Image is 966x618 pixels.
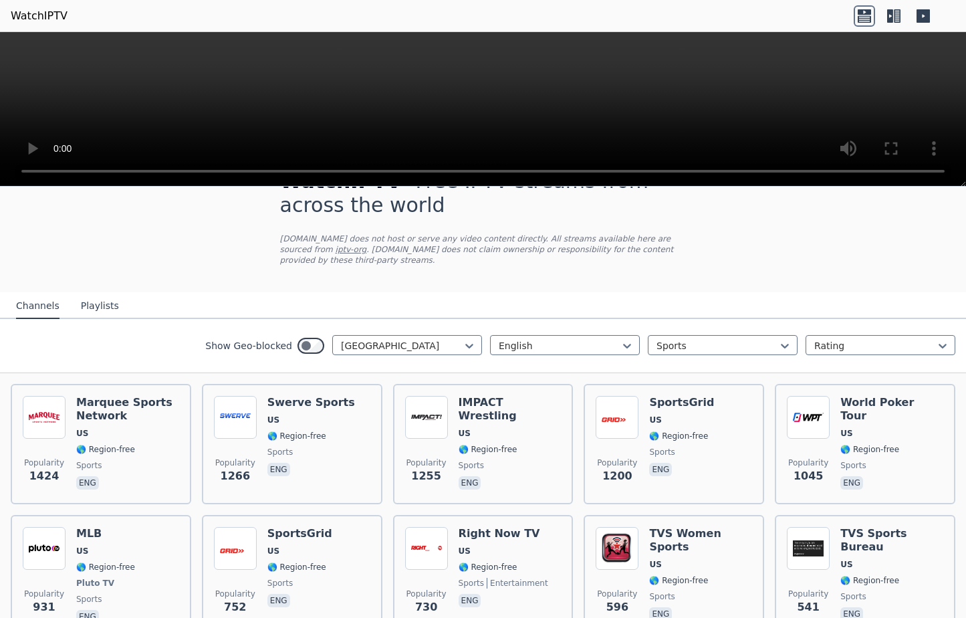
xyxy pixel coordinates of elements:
span: 🌎 Region-free [649,431,708,441]
img: SportsGrid [214,527,257,570]
span: US [267,415,279,425]
span: 🌎 Region-free [840,444,899,455]
h6: MLB [76,527,135,540]
p: eng [76,476,99,490]
p: eng [267,594,290,607]
span: Popularity [215,457,255,468]
a: WatchIPTV [11,8,68,24]
h1: - Free IPTV streams from across the world [280,169,687,217]
span: sports [459,460,484,471]
span: Popularity [597,457,637,468]
span: US [649,559,661,570]
span: US [840,559,852,570]
span: Popularity [24,589,64,599]
span: sports [76,594,102,605]
h6: Marquee Sports Network [76,396,179,423]
p: eng [267,463,290,476]
span: 🌎 Region-free [459,444,517,455]
h6: IMPACT Wrestling [459,396,562,423]
span: sports [649,591,675,602]
a: iptv-org [336,245,367,254]
span: sports [267,578,293,589]
img: IMPACT Wrestling [405,396,448,439]
span: US [76,428,88,439]
span: 🌎 Region-free [76,444,135,455]
span: sports [459,578,484,589]
img: TVS Women Sports [596,527,638,570]
img: SportsGrid [596,396,638,439]
img: World Poker Tour [787,396,830,439]
span: US [840,428,852,439]
h6: TVS Women Sports [649,527,752,554]
span: Popularity [215,589,255,599]
span: sports [840,460,866,471]
p: eng [459,594,481,607]
button: Playlists [81,294,119,319]
p: [DOMAIN_NAME] does not host or serve any video content directly. All streams available here are s... [280,233,687,266]
span: 🌎 Region-free [267,431,326,441]
span: sports [649,447,675,457]
span: Popularity [597,589,637,599]
p: eng [459,476,481,490]
h6: World Poker Tour [840,396,943,423]
h6: TVS Sports Bureau [840,527,943,554]
span: 596 [606,599,628,615]
h6: SportsGrid [267,527,332,540]
span: 931 [33,599,55,615]
span: Popularity [788,589,828,599]
span: 1045 [794,468,824,484]
span: sports [840,591,866,602]
span: US [649,415,661,425]
span: 🌎 Region-free [459,562,517,573]
span: 1266 [221,468,251,484]
span: US [267,546,279,556]
h6: SportsGrid [649,396,714,409]
span: Popularity [788,457,828,468]
span: 730 [415,599,437,615]
span: 1255 [411,468,441,484]
h6: Swerve Sports [267,396,355,409]
span: US [459,546,471,556]
img: MLB [23,527,66,570]
span: Popularity [406,589,447,599]
span: Popularity [406,457,447,468]
span: 541 [797,599,819,615]
img: TVS Sports Bureau [787,527,830,570]
h6: Right Now TV [459,527,548,540]
img: Swerve Sports [214,396,257,439]
span: sports [267,447,293,457]
p: eng [649,463,672,476]
button: Channels [16,294,59,319]
label: Show Geo-blocked [205,339,292,352]
span: 1424 [29,468,59,484]
span: sports [76,460,102,471]
span: 🌎 Region-free [649,575,708,586]
p: eng [840,476,863,490]
span: 🌎 Region-free [267,562,326,573]
img: Marquee Sports Network [23,396,66,439]
img: Right Now TV [405,527,448,570]
span: Popularity [24,457,64,468]
span: 🌎 Region-free [840,575,899,586]
span: US [76,546,88,556]
span: 1200 [602,468,632,484]
span: entertainment [487,578,548,589]
span: 🌎 Region-free [76,562,135,573]
span: US [459,428,471,439]
span: Pluto TV [76,578,114,589]
span: 752 [224,599,246,615]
